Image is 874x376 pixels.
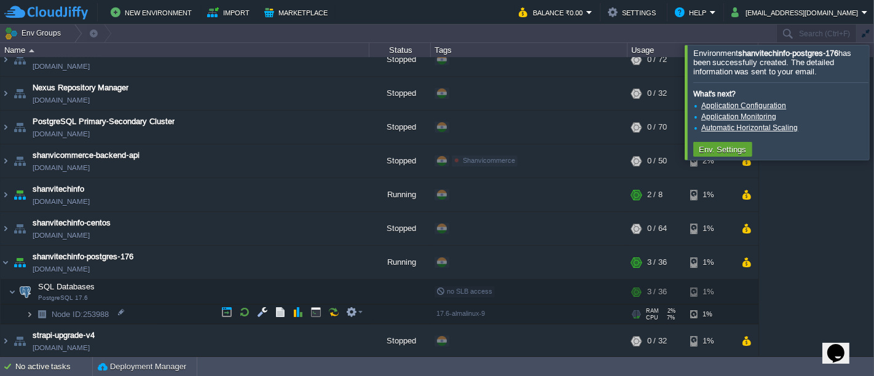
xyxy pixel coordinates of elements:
[701,123,798,132] a: Automatic Horizontal Scaling
[822,327,862,364] iframe: chat widget
[369,77,431,110] div: Stopped
[738,49,839,58] b: shanvitechinfo-postgres-176
[33,82,128,94] a: Nexus Repository Manager
[369,111,431,144] div: Stopped
[1,77,10,110] img: AMDAwAAAACH5BAEAAAAALAAAAAABAAEAAAICRAEAOw==
[647,43,667,76] div: 0 / 72
[690,324,730,358] div: 1%
[1,212,10,245] img: AMDAwAAAACH5BAEAAAAALAAAAAABAAEAAAICRAEAOw==
[646,308,659,314] span: RAM
[690,280,730,304] div: 1%
[33,195,90,208] a: [DOMAIN_NAME]
[38,294,88,302] span: PostgreSQL 17.6
[664,308,676,314] span: 2%
[17,280,34,304] img: AMDAwAAAACH5BAEAAAAALAAAAAABAAEAAAICRAEAOw==
[33,305,50,324] img: AMDAwAAAACH5BAEAAAAALAAAAAABAAEAAAICRAEAOw==
[33,342,90,354] a: [DOMAIN_NAME]
[369,43,431,76] div: Stopped
[52,310,83,319] span: Node ID:
[663,315,675,321] span: 7%
[647,324,667,358] div: 0 / 32
[731,5,862,20] button: [EMAIL_ADDRESS][DOMAIN_NAME]
[690,178,730,211] div: 1%
[207,5,253,20] button: Import
[369,246,431,279] div: Running
[50,309,111,319] span: 253988
[1,246,10,279] img: AMDAwAAAACH5BAEAAAAALAAAAAABAAEAAAICRAEAOw==
[11,77,28,110] img: AMDAwAAAACH5BAEAAAAALAAAAAABAAEAAAICRAEAOw==
[436,310,485,317] span: 17.6-almalinux-9
[701,101,786,110] a: Application Configuration
[647,77,667,110] div: 0 / 32
[33,60,90,72] a: [DOMAIN_NAME]
[33,263,90,275] span: [DOMAIN_NAME]
[26,305,33,324] img: AMDAwAAAACH5BAEAAAAALAAAAAABAAEAAAICRAEAOw==
[11,178,28,211] img: AMDAwAAAACH5BAEAAAAALAAAAAABAAEAAAICRAEAOw==
[29,49,34,52] img: AMDAwAAAACH5BAEAAAAALAAAAAABAAEAAAICRAEAOw==
[370,43,430,57] div: Status
[37,282,96,291] a: SQL DatabasesPostgreSQL 17.6
[33,162,90,174] a: [DOMAIN_NAME]
[675,5,710,20] button: Help
[701,112,776,121] a: Application Monitoring
[1,43,369,57] div: Name
[1,111,10,144] img: AMDAwAAAACH5BAEAAAAALAAAAAABAAEAAAICRAEAOw==
[37,281,96,292] span: SQL Databases
[647,280,667,304] div: 3 / 36
[11,324,28,358] img: AMDAwAAAACH5BAEAAAAALAAAAAABAAEAAAICRAEAOw==
[1,324,10,358] img: AMDAwAAAACH5BAEAAAAALAAAAAABAAEAAAICRAEAOw==
[33,94,90,106] a: [DOMAIN_NAME]
[690,246,730,279] div: 1%
[33,251,133,263] a: shanvitechinfo-postgres-176
[369,144,431,178] div: Stopped
[463,157,515,164] span: Shanvicommerce
[33,329,95,342] a: strapi-upgrade-v4
[1,43,10,76] img: AMDAwAAAACH5BAEAAAAALAAAAAABAAEAAAICRAEAOw==
[11,43,28,76] img: AMDAwAAAACH5BAEAAAAALAAAAAABAAEAAAICRAEAOw==
[431,43,627,57] div: Tags
[33,128,90,140] span: [DOMAIN_NAME]
[628,43,758,57] div: Usage
[1,178,10,211] img: AMDAwAAAACH5BAEAAAAALAAAAAABAAEAAAICRAEAOw==
[33,116,175,128] a: PostgreSQL Primary-Secondary Cluster
[646,315,658,321] span: CPU
[693,90,736,98] b: What's next?
[690,212,730,245] div: 1%
[690,305,730,324] div: 1%
[33,149,140,162] a: shanvicommerce-backend-api
[1,144,10,178] img: AMDAwAAAACH5BAEAAAAALAAAAAABAAEAAAICRAEAOw==
[11,212,28,245] img: AMDAwAAAACH5BAEAAAAALAAAAAABAAEAAAICRAEAOw==
[33,183,84,195] span: shanvitechinfo
[33,229,90,241] span: [DOMAIN_NAME]
[4,25,65,42] button: Env Groups
[647,178,663,211] div: 2 / 8
[11,246,28,279] img: AMDAwAAAACH5BAEAAAAALAAAAAABAAEAAAICRAEAOw==
[11,144,28,178] img: AMDAwAAAACH5BAEAAAAALAAAAAABAAEAAAICRAEAOw==
[436,288,492,295] span: no SLB access
[111,5,195,20] button: New Environment
[695,144,750,155] button: Env. Settings
[647,212,667,245] div: 0 / 64
[369,324,431,358] div: Stopped
[264,5,331,20] button: Marketplace
[647,246,667,279] div: 3 / 36
[369,212,431,245] div: Stopped
[369,178,431,211] div: Running
[11,111,28,144] img: AMDAwAAAACH5BAEAAAAALAAAAAABAAEAAAICRAEAOw==
[519,5,586,20] button: Balance ₹0.00
[98,361,186,373] button: Deployment Manager
[647,144,667,178] div: 0 / 50
[50,309,111,319] a: Node ID:253988
[647,111,667,144] div: 0 / 70
[4,5,88,20] img: CloudJiffy
[33,217,111,229] a: shanvitechinfo-centos
[690,144,730,178] div: 2%
[693,49,852,76] span: Environment has been successfully created. The detailed information was sent to your email.
[9,280,16,304] img: AMDAwAAAACH5BAEAAAAALAAAAAABAAEAAAICRAEAOw==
